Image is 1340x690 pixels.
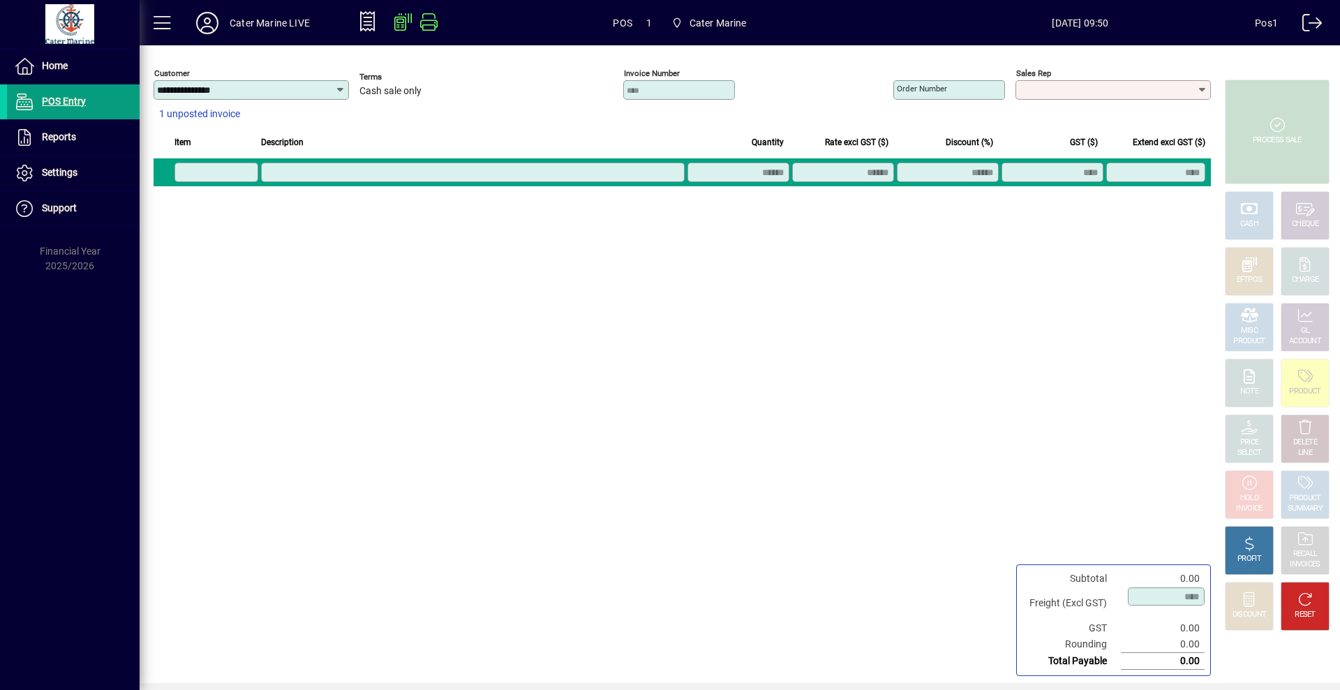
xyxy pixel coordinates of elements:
span: Reports [42,131,76,142]
span: POS [613,12,632,34]
a: Reports [7,120,140,155]
td: Freight (Excl GST) [1022,587,1121,620]
mat-label: Sales rep [1016,68,1051,78]
div: PRODUCT [1233,336,1265,347]
span: Settings [42,167,77,178]
span: GST ($) [1070,135,1098,150]
div: INVOICE [1236,504,1262,514]
span: Support [42,202,77,213]
a: Support [7,191,140,226]
span: Home [42,60,68,71]
a: Settings [7,156,140,190]
span: Cater Marine [666,10,752,36]
div: INVOICES [1290,560,1320,570]
span: Description [261,135,304,150]
span: 1 unposted invoice [159,107,240,121]
div: PRODUCT [1289,387,1320,397]
a: Home [7,49,140,84]
mat-label: Customer [154,68,190,78]
div: DISCOUNT [1233,610,1266,620]
button: Profile [185,10,230,36]
div: GL [1301,326,1310,336]
div: Pos1 [1255,12,1278,34]
td: GST [1022,620,1121,636]
div: PRODUCT [1289,493,1320,504]
span: [DATE] 09:50 [906,12,1256,34]
div: LINE [1298,448,1312,458]
div: NOTE [1240,387,1258,397]
td: 0.00 [1121,620,1205,636]
div: RECALL [1293,549,1318,560]
div: SELECT [1237,448,1262,458]
div: CHEQUE [1292,219,1318,230]
span: Terms [359,73,443,82]
div: EFTPOS [1237,275,1263,285]
span: POS Entry [42,96,86,107]
span: Cater Marine [690,12,747,34]
div: CASH [1240,219,1258,230]
td: Subtotal [1022,571,1121,587]
mat-label: Order number [897,84,947,93]
div: PRICE [1240,437,1259,448]
div: PROCESS SALE [1253,135,1302,146]
span: 1 [646,12,652,34]
span: Extend excl GST ($) [1133,135,1205,150]
td: 0.00 [1121,653,1205,670]
div: PROFIT [1237,554,1261,564]
td: Rounding [1022,636,1121,653]
mat-label: Invoice number [624,68,680,78]
td: 0.00 [1121,636,1205,653]
td: Total Payable [1022,653,1121,670]
td: 0.00 [1121,571,1205,587]
span: Item [174,135,191,150]
span: Discount (%) [946,135,993,150]
span: Cash sale only [359,86,422,97]
div: RESET [1295,610,1316,620]
div: Cater Marine LIVE [230,12,310,34]
button: 1 unposted invoice [154,102,246,127]
div: CHARGE [1292,275,1319,285]
a: Logout [1292,3,1323,48]
span: Rate excl GST ($) [825,135,888,150]
div: SUMMARY [1288,504,1323,514]
span: Quantity [752,135,784,150]
div: MISC [1241,326,1258,336]
div: ACCOUNT [1289,336,1321,347]
div: HOLD [1240,493,1258,504]
div: DELETE [1293,437,1317,448]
